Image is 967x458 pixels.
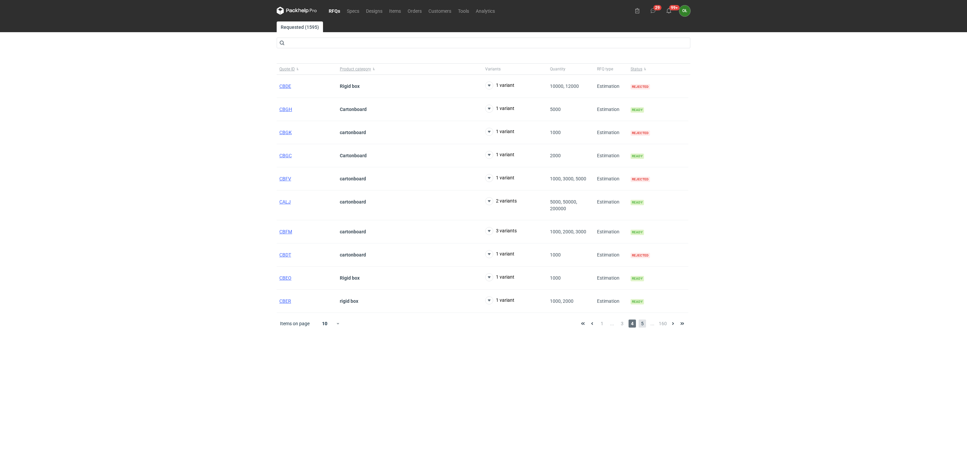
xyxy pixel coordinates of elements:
[598,320,606,328] span: 1
[628,64,688,74] button: Status
[279,83,291,89] a: CBDE
[472,7,498,15] a: Analytics
[631,299,644,304] span: Ready
[340,199,366,205] strong: cartonboard
[550,298,573,304] span: 1000, 2000
[485,296,514,304] button: 1 variant
[594,144,628,167] div: Estimation
[279,130,292,135] a: CBGK
[594,98,628,121] div: Estimation
[550,130,561,135] span: 1000
[325,7,343,15] a: RFQs
[279,66,295,72] span: Quote ID
[340,130,366,135] strong: cartonboard
[485,227,517,235] button: 3 variants
[550,176,586,181] span: 1000, 3000, 5000
[594,75,628,98] div: Estimation
[631,253,650,258] span: Rejected
[279,107,292,112] a: CBGH
[485,250,514,258] button: 1 variant
[631,200,644,205] span: Ready
[550,83,579,89] span: 10000, 12000
[340,275,360,281] strong: Rigid box
[485,151,514,159] button: 1 variant
[279,275,291,281] a: CBEO
[550,199,577,211] span: 5000, 50000, 200000
[631,107,644,113] span: Ready
[550,153,561,158] span: 2000
[629,320,636,328] span: 4
[631,130,650,136] span: Rejected
[340,107,367,112] strong: Cartonboard
[648,5,658,16] button: 29
[594,167,628,190] div: Estimation
[631,154,644,159] span: Ready
[594,121,628,144] div: Estimation
[279,199,291,205] a: CALJ
[550,107,561,112] span: 5000
[340,176,366,181] strong: cartonboard
[277,21,323,32] a: Requested (1595)
[631,66,642,72] span: Status
[594,220,628,243] div: Estimation
[340,66,371,72] span: Product category
[279,252,291,257] a: CBDT
[550,252,561,257] span: 1000
[594,290,628,313] div: Estimation
[631,230,644,235] span: Ready
[485,105,514,113] button: 1 variant
[455,7,472,15] a: Tools
[343,7,363,15] a: Specs
[386,7,404,15] a: Items
[679,5,690,16] button: OŁ
[485,197,517,205] button: 2 variants
[550,229,586,234] span: 1000, 2000, 3000
[340,252,366,257] strong: cartonboard
[404,7,425,15] a: Orders
[340,83,360,89] strong: Rigid box
[631,276,644,281] span: Ready
[594,243,628,267] div: Estimation
[314,319,336,328] div: 10
[679,5,690,16] div: Olga Łopatowicz
[594,267,628,290] div: Estimation
[618,320,626,328] span: 3
[594,190,628,220] div: Estimation
[277,64,337,74] button: Quote ID
[337,64,482,74] button: Product category
[485,66,501,72] span: Variants
[485,128,514,136] button: 1 variant
[425,7,455,15] a: Customers
[279,153,292,158] a: CBGC
[279,229,292,234] a: CBFM
[550,275,561,281] span: 1000
[279,176,291,181] a: CBFV
[277,7,317,15] svg: Packhelp Pro
[340,298,358,304] strong: rigid box
[340,229,366,234] strong: cartonboard
[631,84,650,90] span: Rejected
[485,174,514,182] button: 1 variant
[363,7,386,15] a: Designs
[485,81,514,90] button: 1 variant
[659,320,667,328] span: 160
[485,273,514,281] button: 1 variant
[279,298,291,304] a: CBER
[280,320,310,327] span: Items on page
[340,153,367,158] strong: Cartonboard
[639,320,646,328] span: 5
[597,66,613,72] span: RFQ type
[550,66,565,72] span: Quantity
[631,177,650,182] span: Rejected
